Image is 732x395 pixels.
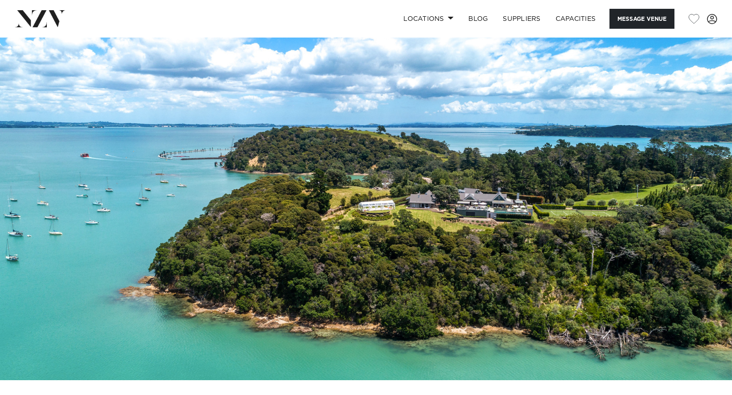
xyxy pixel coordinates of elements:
button: Message Venue [609,9,674,29]
a: BLOG [461,9,495,29]
a: Capacities [548,9,603,29]
img: nzv-logo.png [15,10,65,27]
a: Locations [396,9,461,29]
a: SUPPLIERS [495,9,548,29]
